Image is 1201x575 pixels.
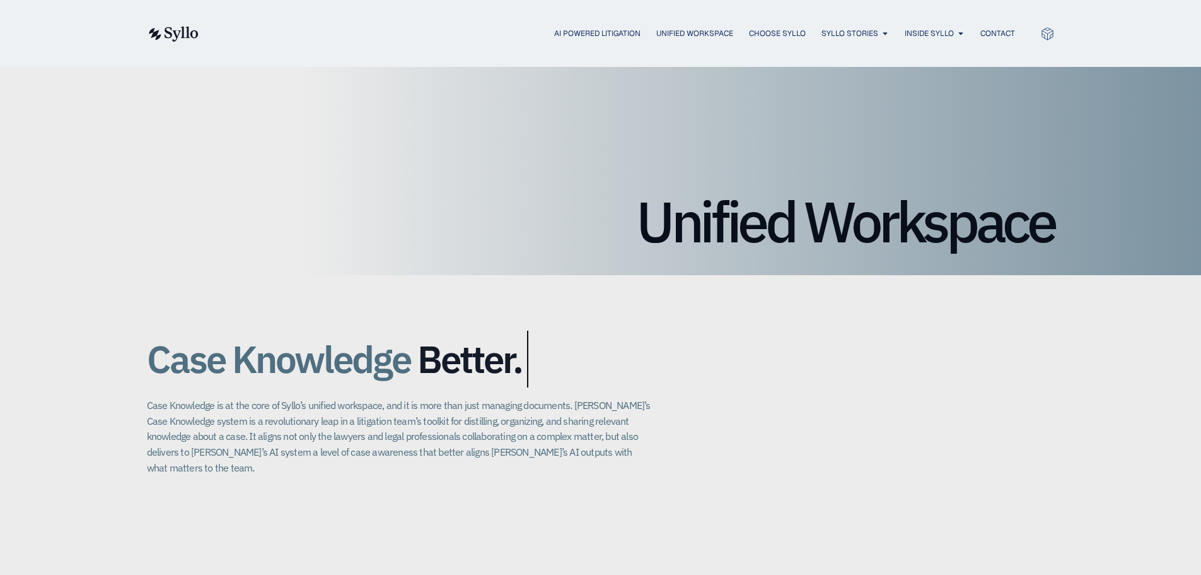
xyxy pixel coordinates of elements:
[224,28,1015,40] div: Menu Toggle
[147,27,199,42] img: syllo
[417,338,522,380] span: Better.
[147,193,1055,250] h1: Unified Workspace
[554,28,641,39] a: AI Powered Litigation
[821,28,878,39] a: Syllo Stories
[147,331,410,388] span: Case Knowledge
[656,28,733,39] a: Unified Workspace
[147,398,651,475] p: Case Knowledge is at the core of Syllo’s unified workspace, and it is more than just managing doc...
[749,28,806,39] a: Choose Syllo
[905,28,954,39] a: Inside Syllo
[980,28,1015,39] a: Contact
[224,28,1015,40] nav: Menu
